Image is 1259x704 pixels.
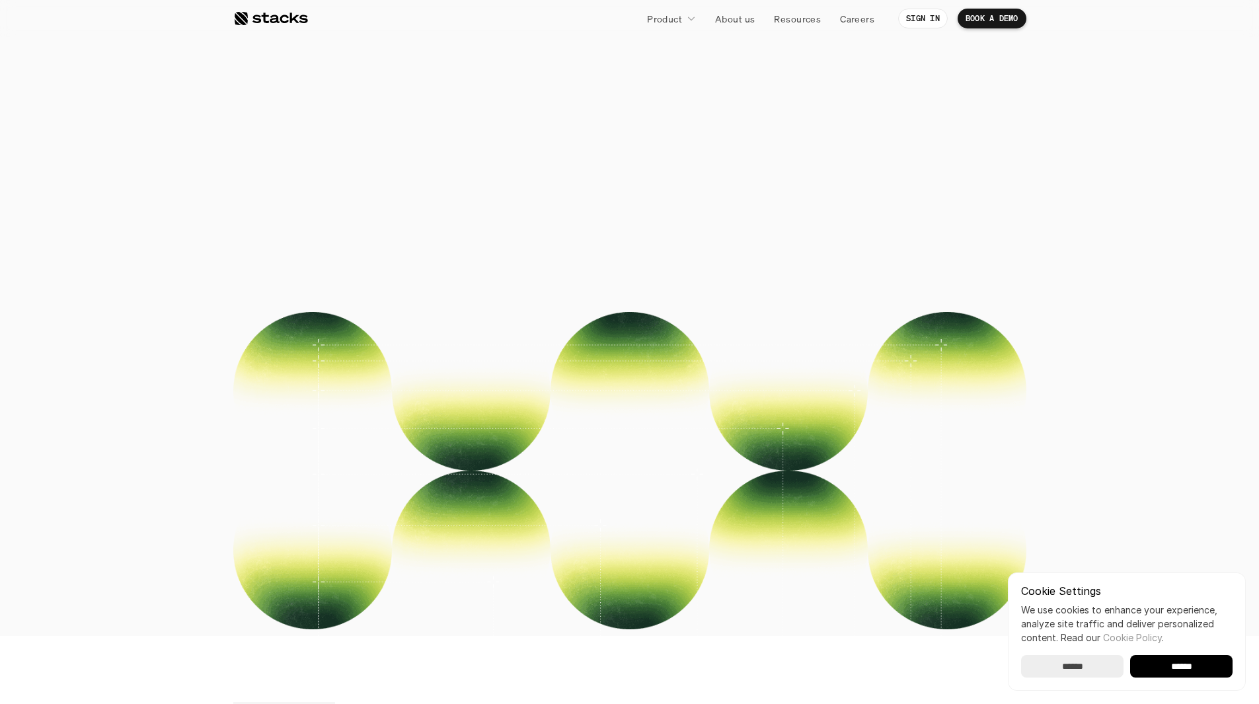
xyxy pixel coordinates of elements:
span: the [575,110,658,169]
p: BOOK A DEMO [593,335,666,354]
span: the [614,173,697,231]
p: Resources [774,12,821,26]
a: BOOK A DEMO [958,9,1026,28]
p: Product [647,12,682,26]
p: About us [715,12,755,26]
span: Read our . [1061,632,1164,643]
p: BOOK A DEMO [966,14,1018,23]
a: Privacy Policy [156,252,214,261]
p: Cookie Settings [1021,586,1233,596]
a: About us [707,7,763,30]
span: Without [389,170,603,228]
a: Careers [832,7,882,30]
span: chaos. [708,175,870,233]
p: SIGN IN [906,14,940,23]
p: Help your team close the books faster. From centralized workflows to automated reconciliations, W... [441,254,818,315]
p: Careers [840,12,874,26]
a: Cookie Policy [1103,632,1162,643]
span: Close [420,110,564,169]
a: Resources [766,7,829,30]
span: books. [669,110,839,169]
a: BOOK A DEMO [570,329,689,361]
p: We use cookies to enhance your experience, analyze site traffic and deliver personalized content. [1021,603,1233,645]
a: SIGN IN [898,9,948,28]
